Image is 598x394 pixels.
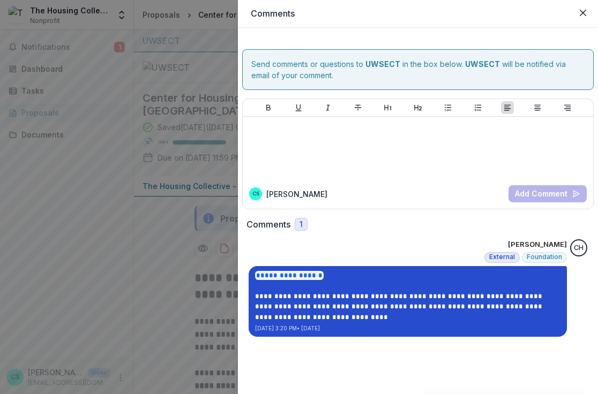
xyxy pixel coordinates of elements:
[252,191,259,196] div: Christie Stewart
[412,101,424,114] button: Heading 2
[527,253,562,261] span: Foundation
[531,101,544,114] button: Align Center
[574,4,592,21] button: Close
[300,220,303,229] span: 1
[501,101,514,114] button: Align Left
[382,101,394,114] button: Heading 1
[365,59,400,69] strong: UWSECT
[246,219,290,230] h2: Comments
[292,101,305,114] button: Underline
[322,101,334,114] button: Italicize
[242,49,594,90] div: Send comments or questions to in the box below. will be notified via email of your comment.
[262,101,275,114] button: Bold
[266,188,327,200] p: [PERSON_NAME]
[489,253,515,261] span: External
[509,185,587,202] button: Add Comment
[442,101,454,114] button: Bullet List
[255,324,560,332] p: [DATE] 3:20 PM • [DATE]
[251,9,585,19] h2: Comments
[352,101,364,114] button: Strike
[574,245,584,252] div: Carli Herz
[472,101,484,114] button: Ordered List
[465,59,500,69] strong: UWSECT
[561,101,574,114] button: Align Right
[508,239,567,250] p: [PERSON_NAME]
